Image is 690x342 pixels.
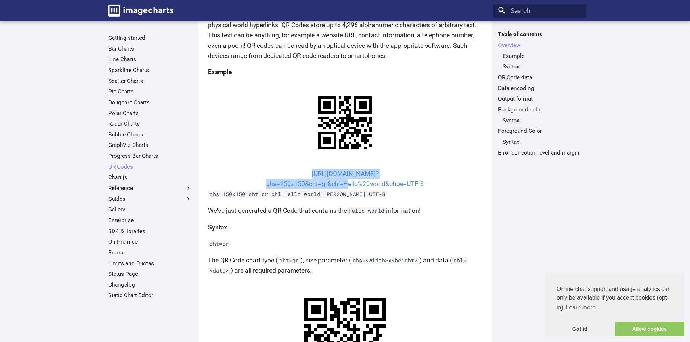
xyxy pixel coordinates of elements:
[498,74,582,81] a: QR Code data
[493,4,586,18] input: Search
[108,281,192,288] a: Changelog
[108,120,192,127] a: Radar Charts
[108,163,192,170] a: QR Codes
[498,117,582,124] nav: Background color
[498,149,582,156] a: Error correction level and margin
[498,42,582,49] a: Overview
[503,52,582,60] a: Example
[565,302,597,313] a: learn more about cookies
[108,185,192,192] label: Reference
[498,95,582,102] a: Output format
[208,67,482,77] h4: Example
[545,273,684,336] div: cookieconsent
[493,31,586,156] nav: Table of contents
[108,270,192,278] a: Status Page
[108,142,192,149] a: GraphViz Charts
[503,117,582,124] a: Syntax
[108,56,192,63] a: Line Charts
[108,206,192,213] a: Gallery
[108,131,192,138] a: Bubble Charts
[278,257,301,264] code: cht=qr
[108,228,192,235] a: SDK & libraries
[208,190,387,198] code: chs=150x150 cht=qr chl=Hello world [PERSON_NAME]=UTF-8
[498,106,582,113] a: Background color
[105,1,177,20] a: Image-Charts documentation
[108,174,192,181] a: Chart.js
[208,206,482,216] p: We've just generated a QR Code that contains the information!
[615,322,684,337] a: allow cookies
[108,249,192,256] a: Errors
[266,170,424,187] a: [URL][DOMAIN_NAME]?chs=150x150&cht=qr&chl=Hello%20world&choe=UTF-8
[503,138,582,145] a: Syntax
[108,195,192,203] label: Guides
[498,138,582,145] nav: Foreground Color
[351,257,419,264] code: chs=<width>x<height>
[545,322,615,337] a: dismiss cookie message
[108,45,192,52] a: Bar Charts
[108,217,192,224] a: Enterprise
[108,238,192,245] a: On Premise
[498,127,582,135] a: Foreground Color
[208,255,482,275] p: The QR Code chart type ( ), size parameter ( ) and data ( ) are all required parameters.
[108,260,192,267] a: Limits and Quotas
[503,63,582,70] a: Syntax
[208,10,482,61] p: QR codes are a popular type of two-dimensional barcode. They are also known as hardlinks or physi...
[108,88,192,95] a: Pie Charts
[108,99,192,106] a: Doughnut Charts
[347,207,386,214] code: Hello world
[306,84,384,162] img: chart
[108,292,192,299] a: Static Chart Editor
[493,31,586,38] label: Table of contents
[498,85,582,92] a: Data encoding
[208,240,231,247] code: cht=qr
[208,222,482,232] h4: Syntax
[108,77,192,85] a: Scatter Charts
[108,110,192,117] a: Polar Charts
[108,34,192,42] a: Getting started
[108,152,192,160] a: Progress Bar Charts
[108,67,192,74] a: Sparkline Charts
[557,285,673,313] span: Online chat support and usage analytics can only be available if you accept cookies (opt-in).
[108,5,173,17] img: logo
[498,52,582,71] nav: Overview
